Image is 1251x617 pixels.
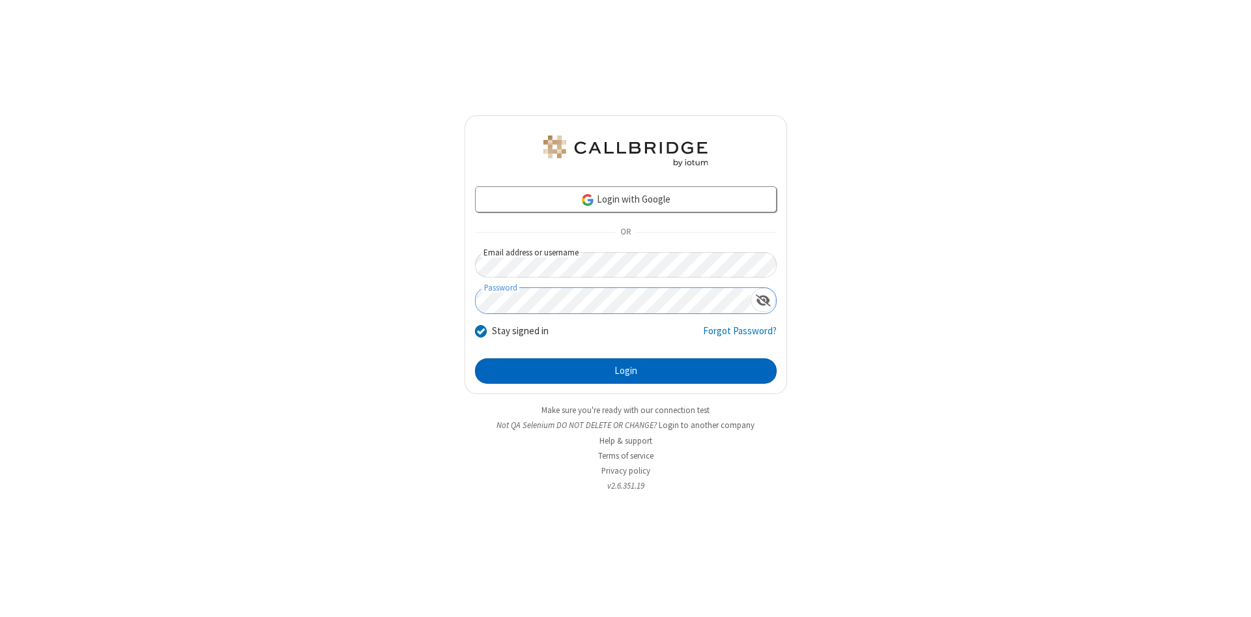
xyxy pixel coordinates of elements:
a: Terms of service [598,450,654,461]
a: Privacy policy [601,465,650,476]
input: Password [476,288,751,313]
a: Login with Google [475,186,777,212]
button: Login [475,358,777,384]
a: Make sure you're ready with our connection test [541,405,710,416]
label: Stay signed in [492,324,549,339]
a: Forgot Password? [703,324,777,349]
span: OR [615,223,636,242]
iframe: Chat [1218,583,1241,608]
input: Email address or username [475,252,777,278]
a: Help & support [599,435,652,446]
div: Show password [751,288,776,312]
button: Login to another company [659,419,755,431]
li: Not QA Selenium DO NOT DELETE OR CHANGE? [465,419,787,431]
li: v2.6.351.19 [465,480,787,492]
img: google-icon.png [581,193,595,207]
img: QA Selenium DO NOT DELETE OR CHANGE [541,136,710,167]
